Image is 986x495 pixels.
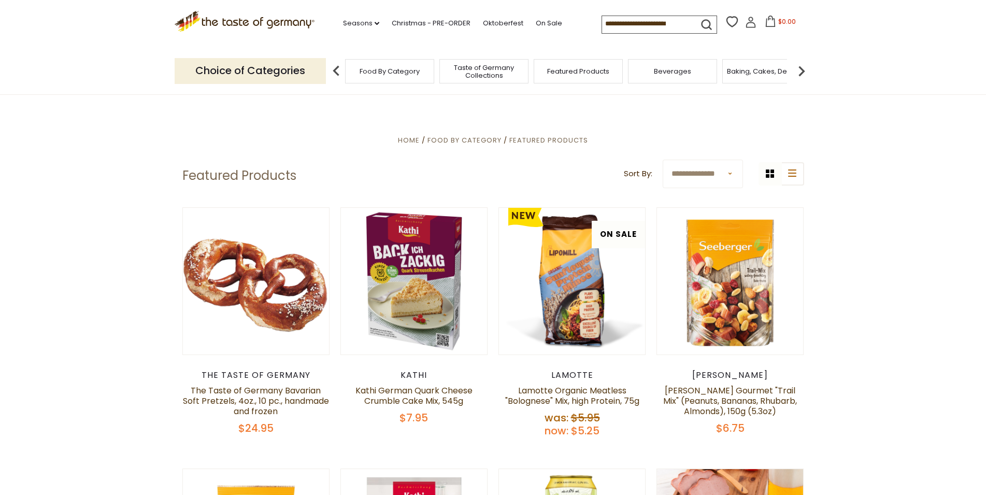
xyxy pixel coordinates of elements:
[571,423,599,438] span: $5.25
[341,208,488,355] img: Kathi German Quark Cheese Crumble Cake Mix, 545g
[183,208,330,355] img: The Taste of Germany Bavarian Soft Pretzels, 4oz., 10 pc., handmade and frozen
[509,135,588,145] a: Featured Products
[656,370,804,380] div: [PERSON_NAME]
[571,411,600,425] span: $5.95
[498,370,646,380] div: Lamotte
[238,421,274,435] span: $24.95
[392,18,470,29] a: Christmas - PRE-ORDER
[326,61,347,81] img: previous arrow
[182,168,296,183] h1: Featured Products
[727,67,807,75] a: Baking, Cakes, Desserts
[399,411,428,425] span: $7.95
[182,370,330,380] div: The Taste of Germany
[545,411,568,425] label: Was:
[545,423,568,438] label: Now:
[499,208,646,355] img: Lamotte Organic Meatless "Bolognese" Mix, high Protein, 75g
[427,135,502,145] a: Food By Category
[791,61,812,81] img: next arrow
[355,385,473,407] a: Kathi German Quark Cheese Crumble Cake Mix, 545g
[505,385,639,407] a: Lamotte Organic Meatless "Bolognese" Mix, high Protein, 75g
[183,385,329,417] a: The Taste of Germany Bavarian Soft Pretzels, 4oz., 10 pc., handmade and frozen
[343,18,379,29] a: Seasons
[360,67,420,75] a: Food By Category
[340,370,488,380] div: Kathi
[663,385,797,417] a: [PERSON_NAME] Gourmet "Trail Mix" (Peanuts, Bananas, Rhubarb, Almonds), 150g (5.3oz)
[778,17,796,26] span: $0.00
[716,421,745,435] span: $6.75
[442,64,525,79] a: Taste of Germany Collections
[398,135,420,145] a: Home
[483,18,523,29] a: Oktoberfest
[657,208,804,355] img: Seeberger Gourmet "Trail Mix" (Peanuts, Bananas, Rhubarb, Almonds), 150g (5.3oz)
[759,16,803,31] button: $0.00
[547,67,609,75] a: Featured Products
[654,67,691,75] a: Beverages
[536,18,562,29] a: On Sale
[624,167,652,180] label: Sort By:
[175,58,326,83] p: Choice of Categories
